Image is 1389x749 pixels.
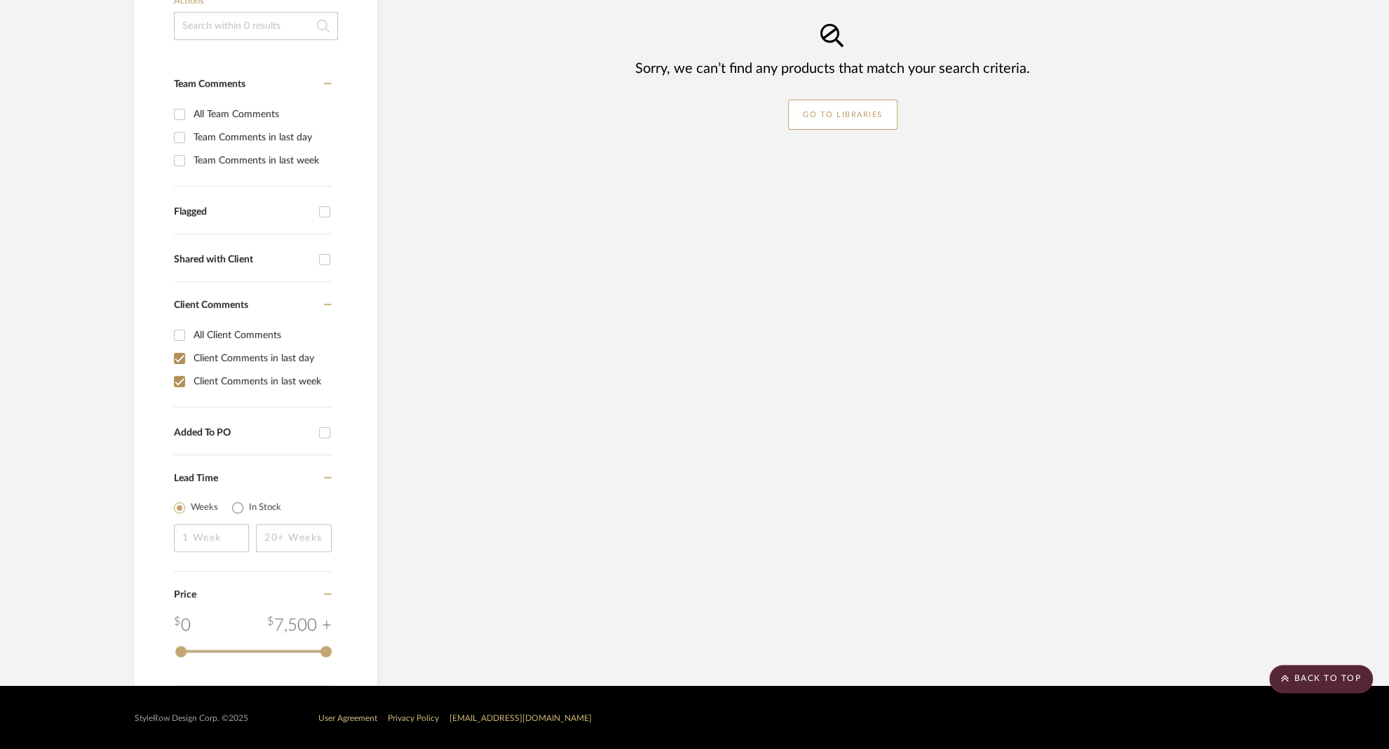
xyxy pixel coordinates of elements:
[174,300,248,310] span: Client Comments
[409,59,1256,79] div: Sorry, we can’t find any products that match your search criteria.
[267,613,332,638] div: 7,500 +
[191,501,218,515] label: Weeks
[174,524,250,552] input: 1 Week
[194,126,328,149] div: Team Comments in last day
[194,149,328,172] div: Team Comments in last week
[174,590,196,600] span: Price
[174,254,312,266] div: Shared with Client
[249,501,281,515] label: In Stock
[174,613,191,638] div: 0
[174,12,338,40] input: Search within 0 results
[135,713,248,724] div: StyleRow Design Corp. ©2025
[194,103,328,126] div: All Team Comments
[194,324,328,346] div: All Client Comments
[194,370,328,393] div: Client Comments in last week
[788,100,897,130] a: GO TO LIBRARIES
[449,714,592,722] a: [EMAIL_ADDRESS][DOMAIN_NAME]
[174,206,312,218] div: Flagged
[388,714,439,722] a: Privacy Policy
[194,347,328,370] div: Client Comments in last day
[318,714,377,722] a: User Agreement
[1269,665,1373,693] scroll-to-top-button: BACK TO TOP
[174,427,312,439] div: Added To PO
[256,524,332,552] input: 20+ Weeks
[174,473,218,483] span: Lead Time
[174,79,245,89] span: Team Comments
